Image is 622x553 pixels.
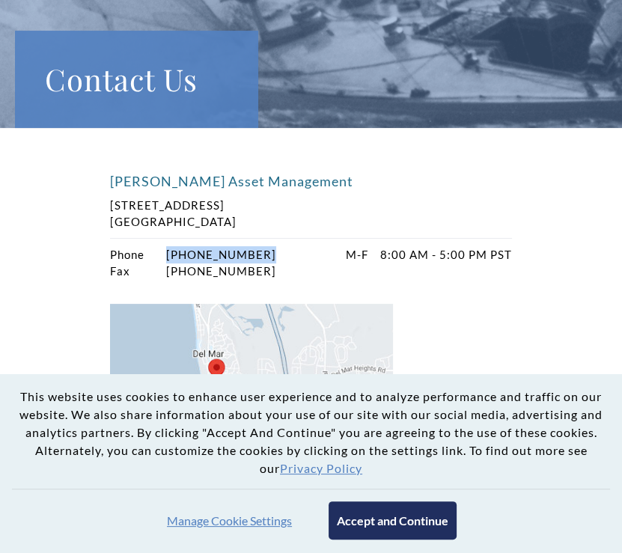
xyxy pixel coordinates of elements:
[280,461,362,475] a: Privacy Policy
[329,501,457,540] button: Accept and Continue
[45,61,228,98] h1: Contact Us
[110,263,276,280] p: [PHONE_NUMBER]
[110,197,276,230] p: [STREET_ADDRESS] [GEOGRAPHIC_DATA]
[12,388,610,489] p: This website uses cookies to enhance user experience and to analyze performance and traffic on ou...
[110,246,276,263] p: [PHONE_NUMBER]
[110,246,144,263] span: Phone
[346,246,512,263] p: 8:00 AM - 5:00 PM PST
[167,513,292,528] button: Manage Cookie Settings
[110,173,512,189] h4: [PERSON_NAME] Asset Management
[110,304,393,484] img: Locate Weatherly on Google Maps.
[110,263,130,280] span: Fax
